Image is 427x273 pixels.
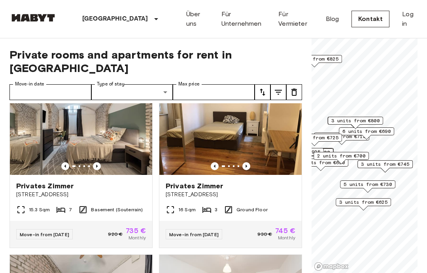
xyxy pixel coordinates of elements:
[344,181,392,188] span: 5 units from €730
[9,14,57,22] img: Habyt
[20,231,69,237] span: Move-in from [DATE]
[221,9,266,28] a: Für Unternehmen
[290,55,338,63] span: 2 units from €825
[211,162,219,170] button: Previous image
[278,9,313,28] a: Für Vermieter
[287,134,342,146] div: Map marker
[159,80,302,248] a: Marketing picture of unit DE-02-004-001-01HFPrevious imagePrevious imagePrivates Zimmer[STREET_AD...
[215,206,217,213] span: 3
[351,11,389,27] a: Kontakt
[336,198,391,210] div: Map marker
[82,14,148,24] p: [GEOGRAPHIC_DATA]
[242,162,250,170] button: Previous image
[326,14,339,24] a: Blog
[255,84,270,100] button: tune
[402,9,418,28] a: Log in
[16,181,74,191] span: Privates Zimmer
[270,84,286,100] button: tune
[342,128,391,135] span: 6 units from €690
[9,48,302,75] span: Private rooms and apartments for rent in [GEOGRAPHIC_DATA]
[236,206,268,213] span: Ground Floor
[178,81,200,87] label: Max price
[128,234,146,241] span: Monthly
[126,227,146,234] span: 735 €
[93,162,101,170] button: Previous image
[314,152,369,164] div: Map marker
[340,180,395,193] div: Map marker
[361,161,409,168] span: 3 units from €745
[339,199,387,206] span: 3 units from €625
[178,206,196,213] span: 16 Sqm
[339,127,394,140] div: Map marker
[257,231,272,238] span: 930 €
[287,55,342,67] div: Map marker
[91,206,143,213] span: Basement (Souterrain)
[314,133,369,145] div: Map marker
[357,160,413,173] div: Map marker
[97,81,125,87] label: Type of stay
[166,181,223,191] span: Privates Zimmer
[286,84,302,100] button: tune
[9,80,153,248] a: Marketing picture of unit DE-02-004-006-05HFPrevious imagePrevious imagePrivates Zimmer[STREET_AD...
[293,159,348,171] div: Map marker
[159,80,302,175] img: Marketing picture of unit DE-02-004-001-01HF
[331,117,380,124] span: 3 units from €800
[278,234,295,241] span: Monthly
[16,191,146,199] span: [STREET_ADDRESS]
[169,231,219,237] span: Move-in from [DATE]
[275,227,295,234] span: 745 €
[10,80,152,175] img: Marketing picture of unit DE-02-004-006-05HF
[317,133,366,140] span: 5 units from €715
[69,206,72,213] span: 7
[61,162,69,170] button: Previous image
[166,191,295,199] span: [STREET_ADDRESS]
[29,206,50,213] span: 15.3 Sqm
[317,152,365,159] span: 2 units from €700
[186,9,209,28] a: Über uns
[290,134,338,141] span: 1 units from €725
[108,231,123,238] span: 920 €
[314,262,349,271] a: Mapbox logo
[328,117,383,129] div: Map marker
[15,81,44,87] label: Move-in date
[9,84,91,100] input: Choose date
